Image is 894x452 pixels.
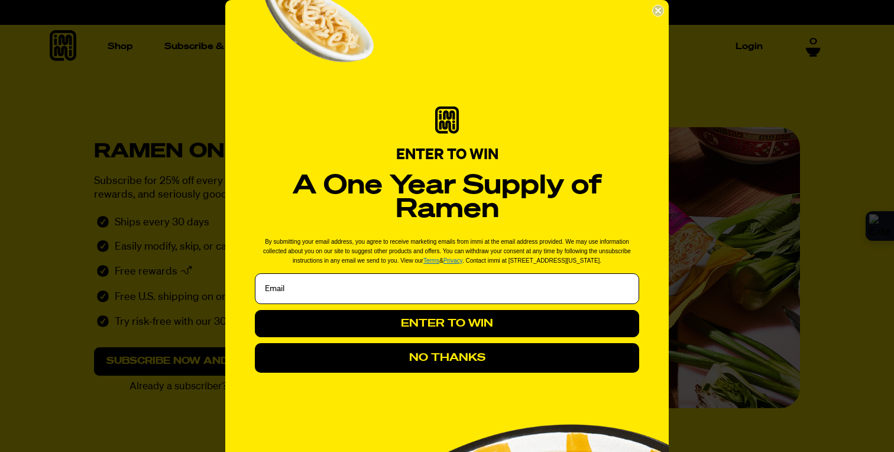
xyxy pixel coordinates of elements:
[263,238,631,264] span: By submitting your email address, you agree to receive marketing emails from immi at the email ad...
[255,273,639,304] input: Email
[255,310,639,337] button: ENTER TO WIN
[396,147,498,163] span: ENTER TO WIN
[652,5,664,17] button: Close dialog
[293,173,602,223] strong: A One Year Supply of Ramen
[423,257,439,264] a: Terms
[255,343,639,373] button: NO THANKS
[443,257,462,264] a: Privacy
[435,106,459,134] img: immi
